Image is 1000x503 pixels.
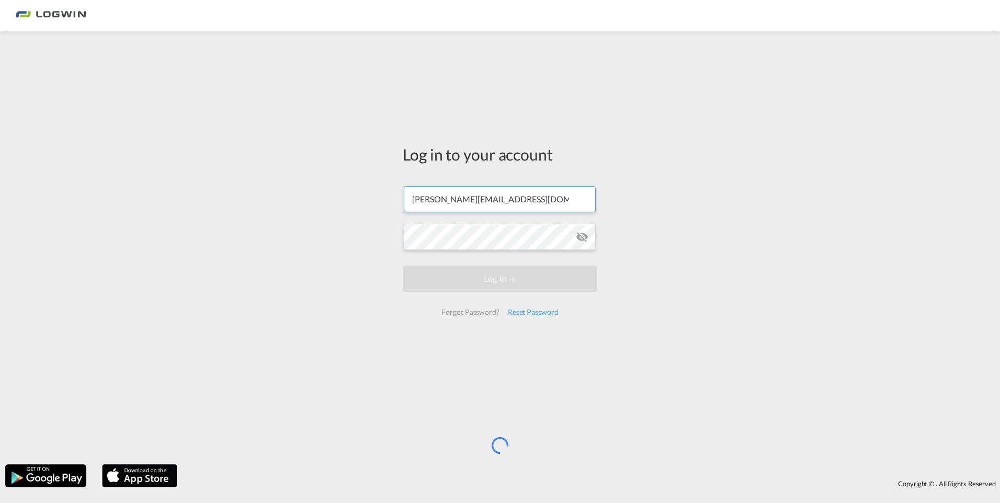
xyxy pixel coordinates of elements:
[403,143,597,165] div: Log in to your account
[576,231,588,243] md-icon: icon-eye-off
[101,463,178,488] img: apple.png
[403,266,597,292] button: LOGIN
[504,303,563,322] div: Reset Password
[404,186,596,212] input: Enter email/phone number
[183,475,1000,493] div: Copyright © . All Rights Reserved
[16,4,86,28] img: bc73a0e0d8c111efacd525e4c8ad7d32.png
[4,463,87,488] img: google.png
[437,303,503,322] div: Forgot Password?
